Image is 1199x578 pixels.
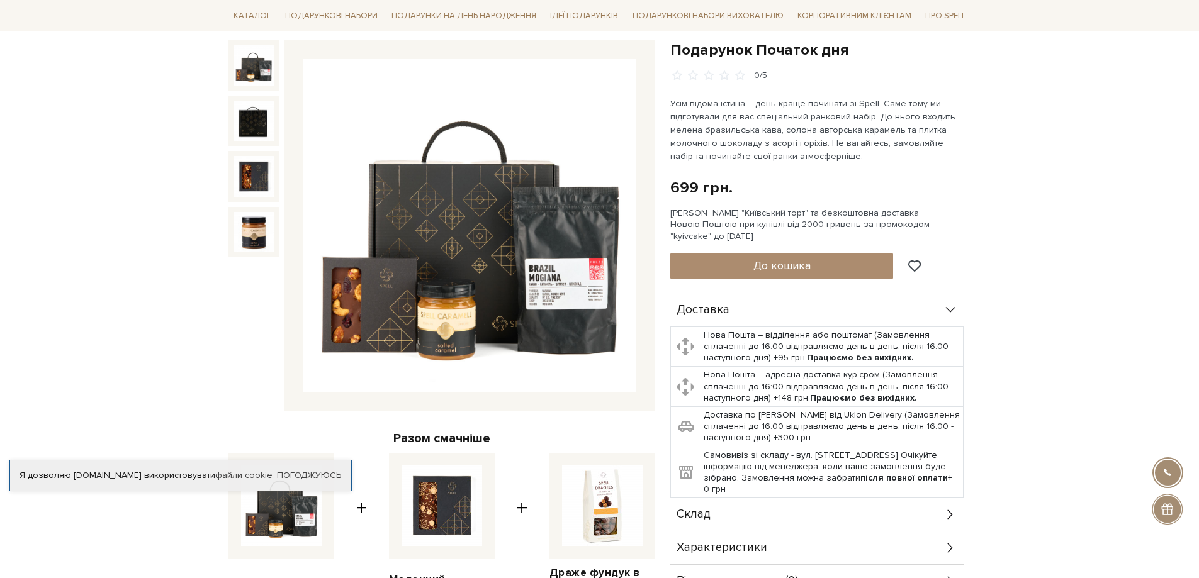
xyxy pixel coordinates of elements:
[670,178,733,197] div: 699 грн.
[234,101,274,141] img: Подарунок Початок дня
[215,470,273,481] a: файли cookie
[810,392,917,403] b: Працюємо без вихідних.
[303,59,636,392] img: Подарунок Початок дня
[860,472,948,483] b: після повної оплати
[234,156,274,196] img: Подарунок Початок дня
[562,465,643,546] img: Драже фундук в темному шоколаді з сіллю та вафельною крихтою
[386,6,541,26] a: Подарунки на День народження
[701,407,964,447] td: Доставка по [PERSON_NAME] від Uklon Delivery (Замовлення сплаченні до 16:00 відправляємо день в д...
[280,6,383,26] a: Подарункові набори
[234,212,274,252] img: Подарунок Початок дня
[701,326,964,367] td: Нова Пошта – відділення або поштомат (Замовлення сплаченні до 16:00 відправляємо день в день, піс...
[920,6,971,26] a: Про Spell
[701,447,964,498] td: Самовивіз зі складу - вул. [STREET_ADDRESS] Очікуйте інформацію від менеджера, коли ваше замовлен...
[628,5,789,26] a: Подарункові набори вихователю
[277,470,341,481] a: Погоджуюсь
[753,258,811,272] span: До кошика
[754,70,767,82] div: 0/5
[670,40,971,60] h1: Подарунок Початок дня
[701,367,964,407] td: Нова Пошта – адресна доставка кур'єром (Замовлення сплаченні до 16:00 відправляємо день в день, п...
[241,465,322,546] img: Подарунок Початок дня
[677,304,729,316] span: Доставка
[545,6,623,26] a: Ідеї подарунків
[670,208,971,242] div: [PERSON_NAME] "Київський торт" та безкоштовна доставка Новою Поштою при купівлі від 2000 гривень ...
[402,465,482,546] img: Молочний шоколад з солоною карамеллю
[792,5,916,26] a: Корпоративним клієнтам
[670,253,894,279] button: До кошика
[670,97,965,163] p: Усім відома істина – день краще починати зі Spell. Саме тому ми підготували для вас спеціальний р...
[807,352,914,363] b: Працюємо без вихідних.
[228,6,276,26] a: Каталог
[228,430,655,447] div: Разом смачніше
[677,542,767,553] span: Характеристики
[234,45,274,86] img: Подарунок Початок дня
[10,470,351,481] div: Я дозволяю [DOMAIN_NAME] використовувати
[677,509,711,520] span: Склад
